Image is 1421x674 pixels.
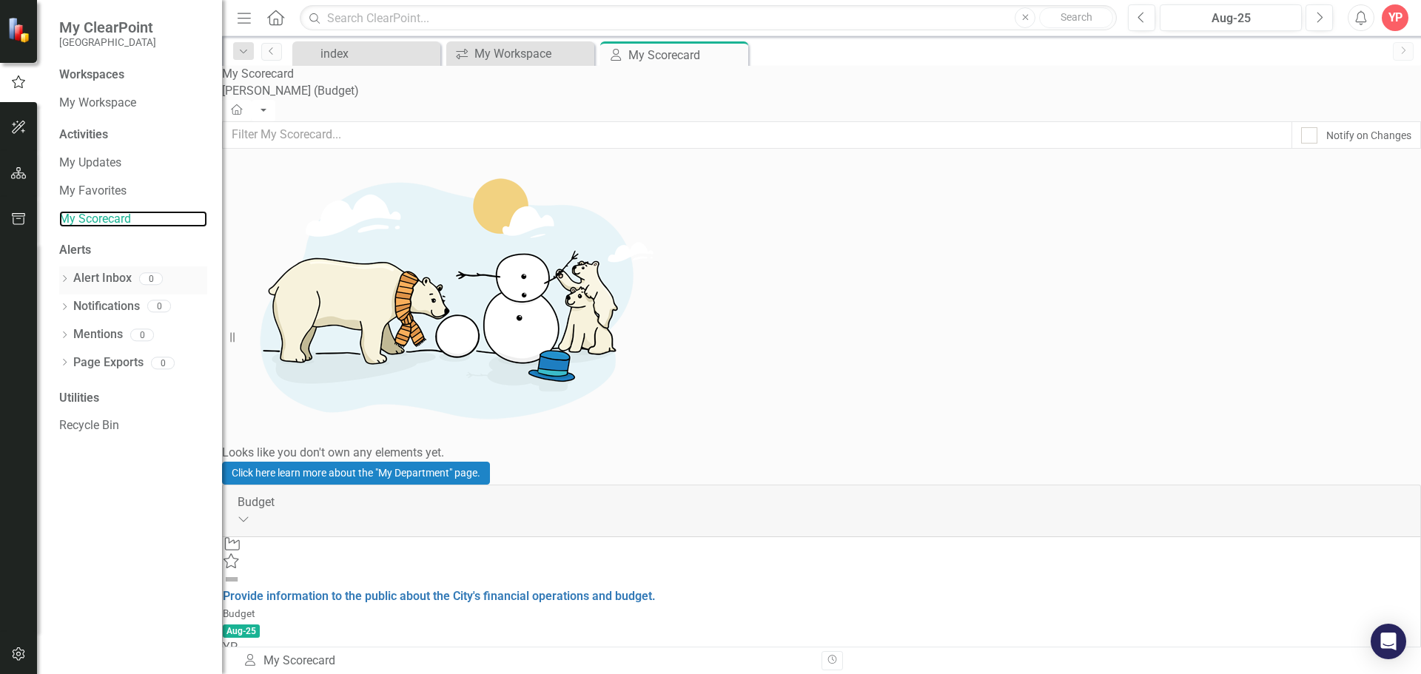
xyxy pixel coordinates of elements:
[59,67,124,84] div: Workspaces
[73,354,144,371] a: Page Exports
[1165,10,1297,27] div: Aug-25
[59,18,156,36] span: My ClearPoint
[59,127,207,144] div: Activities
[151,357,175,369] div: 0
[1382,4,1408,31] button: YP
[223,639,1420,656] div: YP
[1160,4,1302,31] button: Aug-25
[1039,7,1113,28] button: Search
[300,5,1117,31] input: Search ClearPoint...
[7,17,33,43] img: ClearPoint Strategy
[223,589,656,603] a: Provide information to the public about the City's financial operations and budget.
[222,83,1421,100] div: [PERSON_NAME] (Budget)
[223,607,255,619] small: Budget
[59,95,207,112] a: My Workspace
[73,298,140,315] a: Notifications
[139,272,163,285] div: 0
[474,44,591,63] div: My Workspace
[59,417,207,434] a: Recycle Bin
[222,462,490,485] a: Click here learn more about the "My Department" page.
[73,270,132,287] a: Alert Inbox
[59,211,207,228] a: My Scorecard
[320,44,437,63] div: index
[147,300,171,313] div: 0
[1326,128,1411,143] div: Notify on Changes
[59,390,207,407] div: Utilities
[296,44,437,63] a: index
[450,44,591,63] a: My Workspace
[222,66,1421,83] div: My Scorecard
[222,121,1292,149] input: Filter My Scorecard...
[59,36,156,48] small: [GEOGRAPHIC_DATA]
[1061,11,1092,23] span: Search
[1371,624,1406,659] div: Open Intercom Messenger
[73,326,123,343] a: Mentions
[238,494,1405,511] div: Budget
[243,653,810,670] div: My Scorecard
[59,183,207,200] a: My Favorites
[222,149,666,445] img: Getting started
[222,445,1421,462] div: Looks like you don't own any elements yet.
[59,155,207,172] a: My Updates
[223,624,260,638] span: Aug-25
[59,242,207,259] div: Alerts
[628,46,745,64] div: My Scorecard
[130,328,154,341] div: 0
